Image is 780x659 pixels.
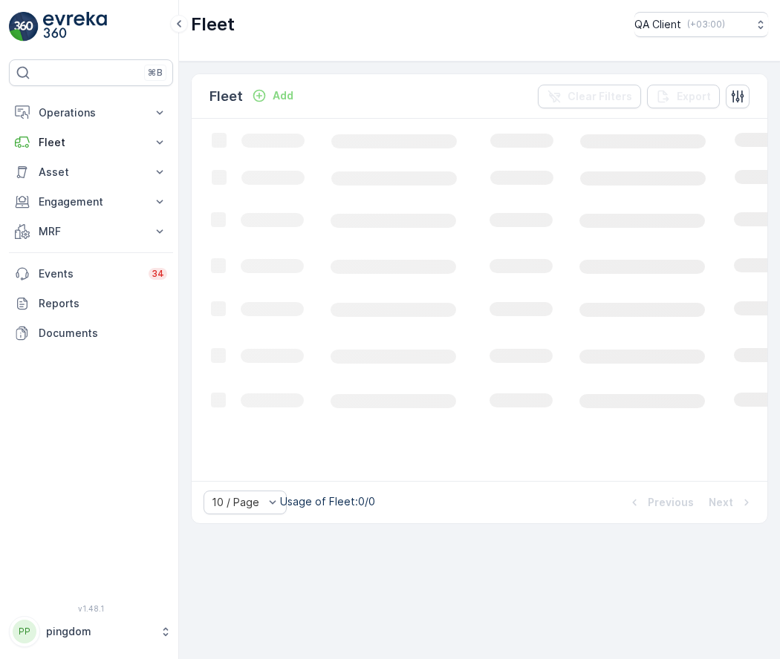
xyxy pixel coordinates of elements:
[9,616,173,647] button: PPpingdom
[9,318,173,348] a: Documents
[39,296,167,311] p: Reports
[634,12,768,37] button: QA Client(+03:00)
[707,494,755,511] button: Next
[9,98,173,128] button: Operations
[39,135,143,150] p: Fleet
[39,326,167,341] p: Documents
[677,89,711,104] p: Export
[246,87,299,105] button: Add
[43,12,107,42] img: logo_light-DOdMpM7g.png
[46,624,152,639] p: pingdom
[634,17,681,32] p: QA Client
[191,13,235,36] p: Fleet
[709,495,733,510] p: Next
[9,259,173,289] a: Events34
[625,494,695,511] button: Previous
[13,620,36,643] div: PP
[152,268,164,280] p: 34
[687,19,725,30] p: ( +03:00 )
[9,604,173,613] span: v 1.48.1
[39,105,143,120] p: Operations
[39,165,143,180] p: Asset
[280,494,375,509] p: Usage of Fleet : 0/0
[39,266,140,281] p: Events
[9,289,173,318] a: Reports
[568,89,632,104] p: Clear Filters
[39,224,143,239] p: MRF
[538,85,641,108] button: Clear Filters
[9,157,173,187] button: Asset
[9,12,39,42] img: logo
[647,85,720,108] button: Export
[9,128,173,157] button: Fleet
[148,67,163,79] p: ⌘B
[39,194,143,209] p: Engagement
[273,88,293,103] p: Add
[648,495,694,510] p: Previous
[9,217,173,246] button: MRF
[9,187,173,217] button: Engagement
[209,86,243,107] p: Fleet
